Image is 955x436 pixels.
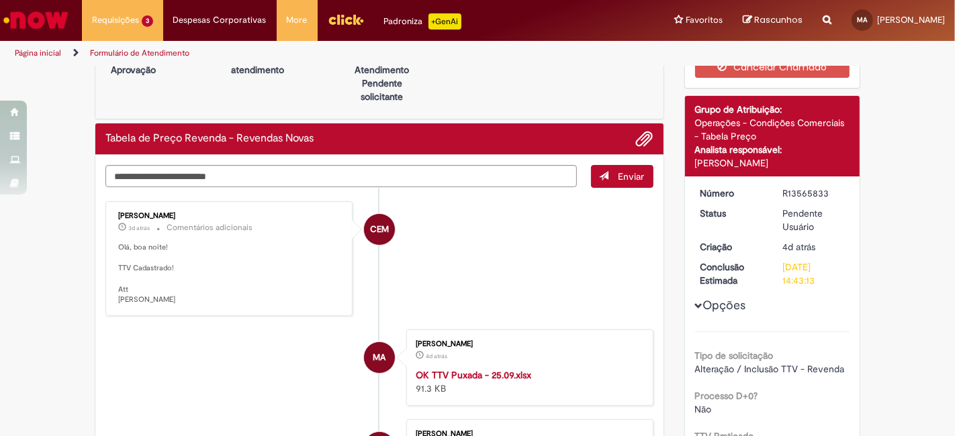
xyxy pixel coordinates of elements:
[92,13,139,27] span: Requisições
[782,241,815,253] time: 25/09/2025 10:43:10
[619,170,645,182] span: Enviar
[370,213,389,246] span: CEM
[173,13,267,27] span: Despesas Corporativas
[690,186,773,200] dt: Número
[105,133,314,145] h2: Tabela de Preço Revenda - Revendas Novas Histórico de tíquete
[636,130,653,148] button: Adicionar anexos
[695,103,850,116] div: Grupo de Atribuição:
[782,240,845,254] div: 25/09/2025 10:43:10
[287,13,308,27] span: More
[695,390,758,402] b: Processo D+0?
[128,224,150,232] span: 3d atrás
[428,13,461,30] p: +GenAi
[416,368,639,395] div: 91.3 KB
[690,207,773,220] dt: Status
[349,76,414,103] p: Pendente solicitante
[364,342,395,373] div: Matheus Felipe Magalhaes De Assis
[118,242,342,305] p: Olá, boa noite! TTV Cadastrado! Att [PERSON_NAME]
[695,116,850,143] div: Operações - Condições Comerciais - Tabela Preço
[90,48,189,58] a: Formulário de Atendimento
[426,352,447,360] time: 25/09/2025 10:41:09
[426,352,447,360] span: 4d atrás
[782,260,845,287] div: [DATE] 14:43:13
[142,15,153,27] span: 3
[743,14,803,27] a: Rascunhos
[167,222,253,233] small: Comentários adicionais
[695,143,850,156] div: Analista responsável:
[10,41,627,66] ul: Trilhas de página
[695,403,712,415] span: Não
[695,56,850,78] button: Cancelar Chamado
[364,214,395,245] div: Caio Eduardo Matos Pereira
[858,15,868,24] span: MA
[1,7,71,34] img: ServiceNow
[695,349,774,362] b: Tipo de solicitação
[384,13,461,30] div: Padroniza
[754,13,803,26] span: Rascunhos
[690,260,773,287] dt: Conclusão Estimada
[591,165,653,188] button: Enviar
[373,341,385,374] span: MA
[877,14,945,25] span: [PERSON_NAME]
[782,207,845,233] div: Pendente Usuário
[695,156,850,170] div: [PERSON_NAME]
[695,363,845,375] span: Alteração / Inclusão TTV - Revenda
[105,165,577,187] textarea: Digite sua mensagem aqui...
[328,9,364,30] img: click_logo_yellow_360x200.png
[416,340,639,348] div: [PERSON_NAME]
[416,369,531,381] a: OK TTV Puxada - 25.09.xlsx
[782,186,845,200] div: R13565833
[128,224,150,232] time: 26/09/2025 20:30:30
[690,240,773,254] dt: Criação
[118,212,342,220] div: [PERSON_NAME]
[15,48,61,58] a: Página inicial
[782,241,815,253] span: 4d atrás
[686,13,723,27] span: Favoritos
